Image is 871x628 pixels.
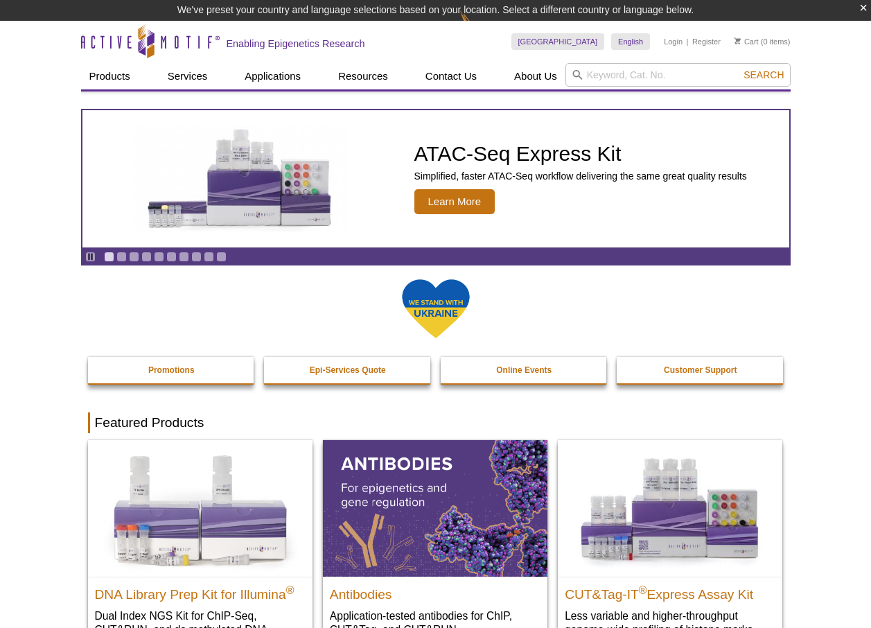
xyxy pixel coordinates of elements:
article: ATAC-Seq Express Kit [82,110,789,247]
a: Epi-Services Quote [264,357,432,383]
h2: CUT&Tag-IT Express Assay Kit [565,581,775,602]
sup: ® [286,584,294,595]
a: Go to slide 2 [116,252,127,262]
strong: Customer Support [664,365,737,375]
a: Go to slide 8 [191,252,202,262]
h2: Antibodies [330,581,540,602]
button: Search [739,69,788,81]
li: | [687,33,689,50]
a: Online Events [441,357,608,383]
strong: Promotions [148,365,195,375]
a: Go to slide 1 [104,252,114,262]
a: Go to slide 9 [204,252,214,262]
h2: DNA Library Prep Kit for Illumina [95,581,306,602]
a: English [611,33,650,50]
a: Login [664,37,683,46]
a: Go to slide 7 [179,252,189,262]
a: About Us [506,63,565,89]
strong: Epi-Services Quote [310,365,386,375]
a: Go to slide 10 [216,252,227,262]
a: Toggle autoplay [85,252,96,262]
img: We Stand With Ukraine [401,278,470,340]
a: Cart [734,37,759,46]
h2: Featured Products [88,412,784,433]
li: (0 items) [734,33,791,50]
a: Contact Us [417,63,485,89]
sup: ® [639,584,647,595]
img: DNA Library Prep Kit for Illumina [88,440,313,576]
a: Services [159,63,216,89]
a: Go to slide 6 [166,252,177,262]
h2: ATAC-Seq Express Kit [414,143,747,164]
img: ATAC-Seq Express Kit [127,126,355,232]
a: Go to slide 5 [154,252,164,262]
input: Keyword, Cat. No. [565,63,791,87]
a: Go to slide 4 [141,252,152,262]
a: Resources [330,63,396,89]
a: [GEOGRAPHIC_DATA] [511,33,605,50]
strong: Online Events [496,365,552,375]
img: Your Cart [734,37,741,44]
p: Simplified, faster ATAC-Seq workflow delivering the same great quality results [414,170,747,182]
a: Products [81,63,139,89]
a: Go to slide 3 [129,252,139,262]
a: Customer Support [617,357,784,383]
img: Change Here [460,10,497,43]
a: Register [692,37,721,46]
img: CUT&Tag-IT® Express Assay Kit [558,440,782,576]
span: Learn More [414,189,495,214]
a: ATAC-Seq Express Kit ATAC-Seq Express Kit Simplified, faster ATAC-Seq workflow delivering the sam... [82,110,789,247]
h2: Enabling Epigenetics Research [227,37,365,50]
img: All Antibodies [323,440,547,576]
a: Applications [236,63,309,89]
a: Promotions [88,357,256,383]
span: Search [744,69,784,80]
